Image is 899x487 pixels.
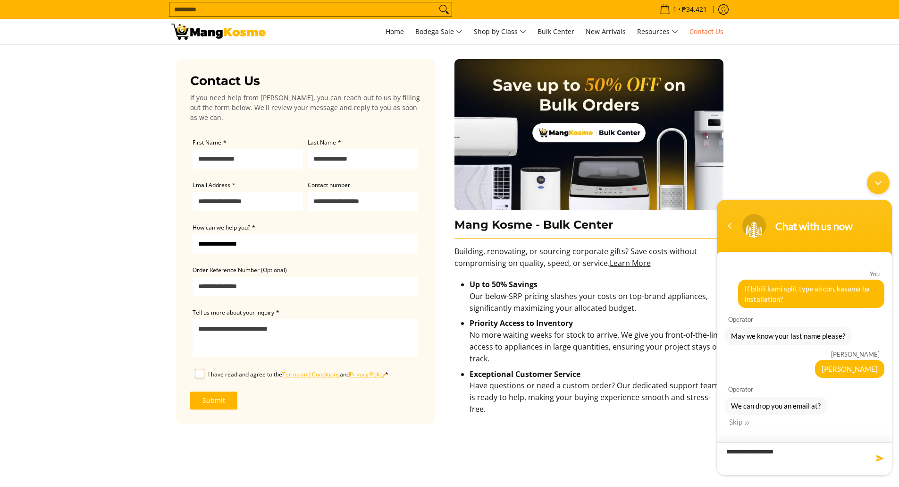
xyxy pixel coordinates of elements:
span: Last Name [308,138,336,146]
strong: Up to 50% Savings [470,279,538,290]
span: Tell us more about your inquiry [193,308,274,316]
a: Shop by Class [469,19,531,44]
a: Home [381,19,409,44]
iframe: SalesIQ Chatwindow [712,167,897,480]
span: I have read and agree to the and [208,370,385,378]
a: Bulk Center [533,19,579,44]
strong: Exceptional Customer Service [470,369,580,379]
button: Search [437,2,452,17]
p: If you need help from [PERSON_NAME], you can reach out to us by filling out the form below. We'll... [190,93,420,122]
a: Bodega Sale [411,19,467,44]
span: First Name [193,138,221,146]
span: Resources [637,26,678,38]
span: New Arrivals [586,27,626,36]
span: Bulk Center [538,27,574,36]
img: Contact Us Today! l Mang Kosme - Home Appliance Warehouse Sale [171,24,266,40]
span: How can we help you? [193,223,250,231]
p: Building, renovating, or sourcing corporate gifts? Save costs without compromising on quality, sp... [454,246,723,279]
span: Home [386,27,404,36]
a: New Arrivals [581,19,630,44]
span: Contact Us [689,27,723,36]
span: ₱34,421 [681,6,708,13]
a: Resources [632,19,683,44]
a: Learn More [610,258,651,268]
li: Our below-SRP pricing slashes your costs on top-brand appliances, significantly maximizing your a... [470,279,723,317]
span: Bodega Sale [415,26,462,38]
span: • [657,4,710,15]
li: Have questions or need a custom order? Our dedicated support team is ready to help, making your b... [470,368,723,419]
h3: Contact Us [190,73,420,89]
nav: Main Menu [275,19,728,44]
h3: Mang Kosme - Bulk Center [454,218,723,239]
button: Submit [190,392,237,410]
span: Shop by Class [474,26,526,38]
a: Contact Us [685,19,728,44]
a: Terms and Conditions [282,370,340,378]
strong: Priority Access to Inventory [470,318,573,328]
span: Order Reference Number (Optional) [193,266,287,274]
li: No more waiting weeks for stock to arrive. We give you front-of-the-line access to appliances in ... [470,317,723,368]
a: Privacy Policy [350,370,385,378]
span: Email Address [193,181,230,189]
span: Contact number [308,181,350,189]
span: 1 [672,6,678,13]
